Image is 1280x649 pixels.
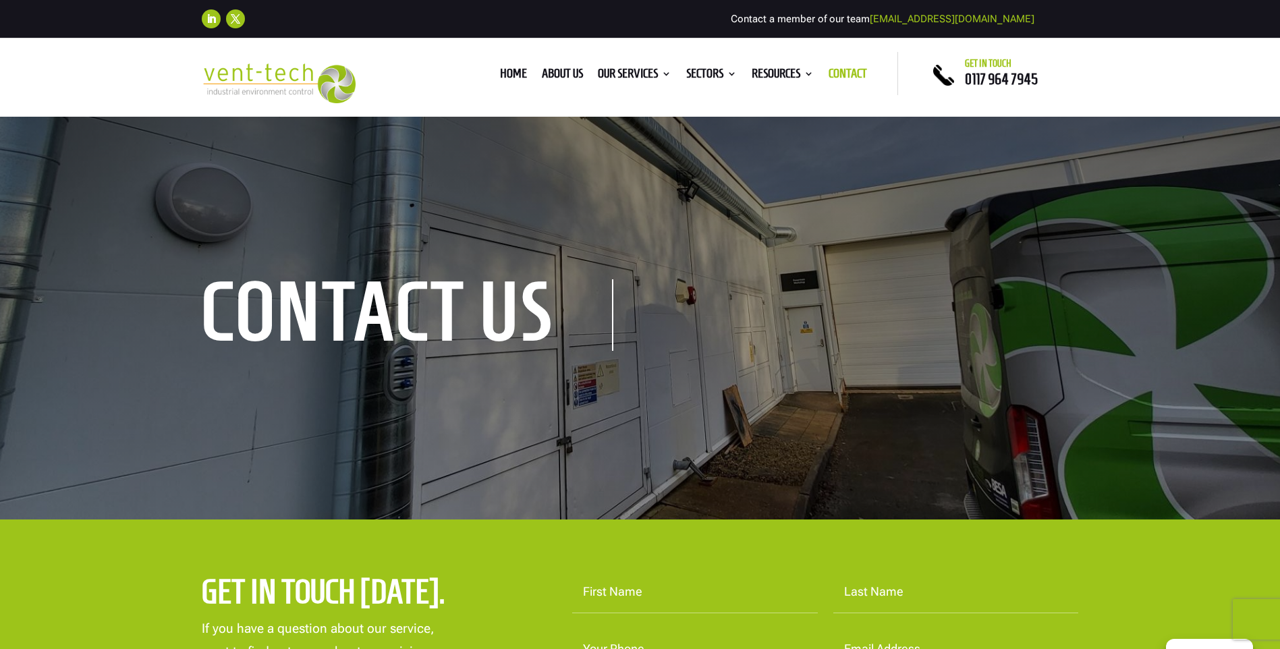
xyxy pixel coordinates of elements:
a: Home [500,69,527,84]
img: 2023-09-27T08_35_16.549ZVENT-TECH---Clear-background [202,63,356,103]
a: Follow on LinkedIn [202,9,221,28]
span: Contact a member of our team [731,13,1034,25]
h1: contact us [202,279,613,351]
a: 0117 964 7945 [965,71,1038,87]
input: Last Name [833,571,1079,613]
a: [EMAIL_ADDRESS][DOMAIN_NAME] [870,13,1034,25]
a: Follow on X [226,9,245,28]
a: Resources [752,69,814,84]
span: Get in touch [965,58,1011,69]
a: About us [542,69,583,84]
input: First Name [572,571,818,613]
a: Contact [829,69,867,84]
a: Sectors [686,69,737,84]
h2: Get in touch [DATE]. [202,571,483,619]
a: Our Services [598,69,671,84]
